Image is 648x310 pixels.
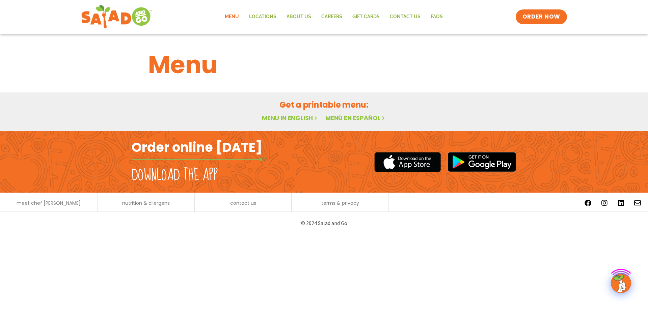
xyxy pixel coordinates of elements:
h2: Download the app [132,166,218,185]
span: ORDER NOW [522,13,560,21]
a: Menú en español [325,114,386,122]
a: ORDER NOW [516,9,567,24]
a: FAQs [426,9,448,25]
img: fork [132,158,267,161]
a: Contact Us [385,9,426,25]
a: Careers [316,9,347,25]
img: appstore [374,151,441,173]
a: contact us [230,201,256,205]
a: nutrition & allergens [122,201,170,205]
h1: Menu [148,47,500,83]
p: © 2024 Salad and Go [135,219,513,228]
a: meet chef [PERSON_NAME] [17,201,81,205]
a: About Us [281,9,316,25]
a: GIFT CARDS [347,9,385,25]
h2: Get a printable menu: [148,99,500,111]
a: Menu in English [262,114,319,122]
nav: Menu [220,9,448,25]
a: Locations [244,9,281,25]
a: Menu [220,9,244,25]
img: new-SAG-logo-768×292 [81,3,152,30]
h2: Order online [DATE] [132,139,262,156]
img: google_play [448,152,516,172]
a: terms & privacy [321,201,359,205]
